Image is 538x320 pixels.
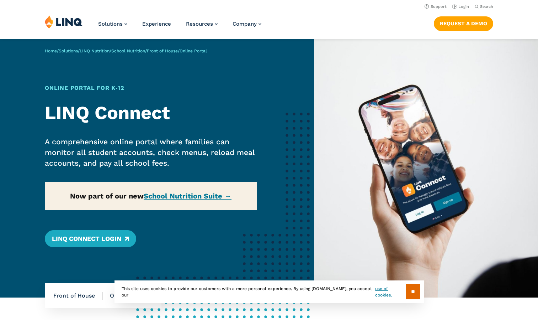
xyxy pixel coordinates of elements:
strong: Now part of our new [70,192,231,200]
span: Company [233,21,257,27]
a: Solutions [98,21,127,27]
li: Online Portal [103,283,153,308]
a: Front of House [147,48,178,53]
span: Resources [186,21,213,27]
a: use of cookies. [375,285,405,298]
nav: Button Navigation [434,15,493,31]
a: Home [45,48,57,53]
a: Company [233,21,261,27]
a: LINQ Nutrition [80,48,110,53]
a: Support [425,4,447,9]
div: This site uses cookies to provide our customers with a more personal experience. By using [DOMAIN... [114,280,424,303]
p: A comprehensive online portal where families can monitor all student accounts, check menus, reloa... [45,136,257,169]
span: Search [480,4,493,9]
img: LINQ | K‑12 Software [45,15,82,29]
a: Solutions [59,48,78,53]
button: Open Search Bar [475,4,493,9]
a: Login [452,4,469,9]
a: Experience [142,21,171,27]
span: Solutions [98,21,123,27]
a: Resources [186,21,218,27]
a: Request a Demo [434,16,493,31]
a: School Nutrition [111,48,145,53]
nav: Primary Navigation [98,15,261,38]
a: LINQ Connect Login [45,230,136,247]
span: / / / / / [45,48,207,53]
h1: Online Portal for K‑12 [45,84,257,92]
span: Online Portal [180,48,207,53]
strong: LINQ Connect [45,102,170,124]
